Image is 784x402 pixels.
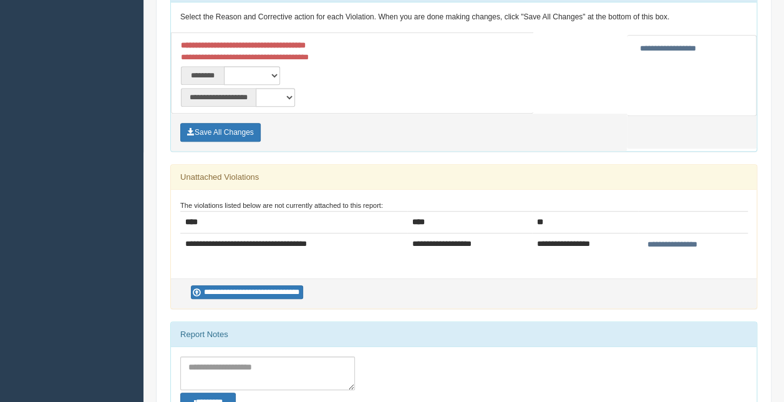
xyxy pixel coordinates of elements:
[180,202,383,209] small: The violations listed below are not currently attached to this report:
[171,2,757,32] div: Select the Reason and Corrective action for each Violation. When you are done making changes, cli...
[171,322,757,347] div: Report Notes
[171,165,757,190] div: Unattached Violations
[180,123,261,142] button: Save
